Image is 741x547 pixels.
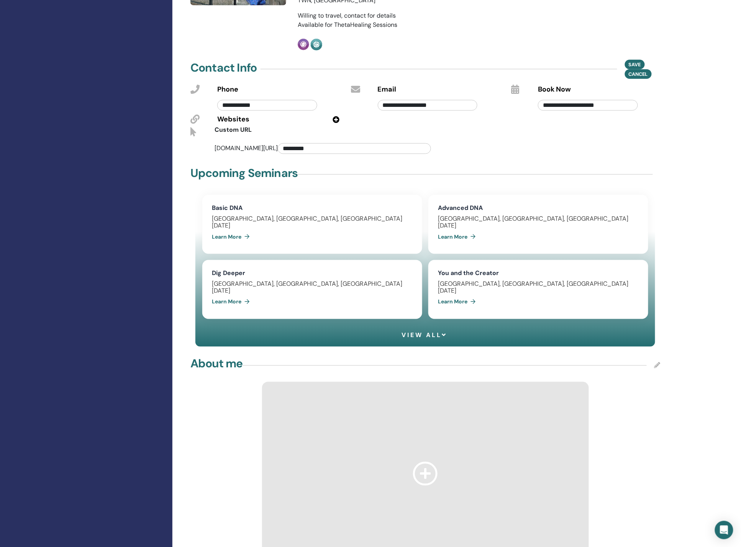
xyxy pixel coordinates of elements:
span: Custom URL [215,126,252,134]
a: You and the Creator [438,269,499,277]
div: [GEOGRAPHIC_DATA], [GEOGRAPHIC_DATA], [GEOGRAPHIC_DATA] [212,280,413,287]
span: [DOMAIN_NAME][URL] [215,144,434,152]
a: Advanced DNA [438,204,483,212]
a: Dig Deeper [212,269,245,277]
button: Cancel [625,69,652,79]
h4: About me [190,357,243,371]
span: View all [402,332,447,339]
a: View all [402,331,449,339]
div: [GEOGRAPHIC_DATA], [GEOGRAPHIC_DATA], [GEOGRAPHIC_DATA] [438,280,639,287]
div: [DATE] [212,287,413,294]
div: Open Intercom Messenger [715,521,733,539]
div: [DATE] [438,222,639,229]
div: [GEOGRAPHIC_DATA], [GEOGRAPHIC_DATA], [GEOGRAPHIC_DATA] [212,215,413,222]
h4: Upcoming Seminars [190,166,298,180]
a: Learn More [212,229,253,244]
a: Learn More [212,294,253,310]
span: Available for ThetaHealing Sessions [298,21,397,29]
a: Learn More [438,229,479,244]
a: Basic DNA [212,204,243,212]
div: [GEOGRAPHIC_DATA], [GEOGRAPHIC_DATA], [GEOGRAPHIC_DATA] [438,215,639,222]
h4: Contact Info [190,61,257,75]
span: Websites [217,115,249,124]
span: Willing to travel, contact for details [298,11,396,20]
div: [DATE] [438,287,639,294]
span: Save [629,61,641,68]
span: Book Now [538,85,571,95]
button: Save [625,60,645,69]
a: Learn More [438,294,479,310]
span: Email [378,85,397,95]
div: [DATE] [212,222,413,229]
span: Phone [217,85,238,95]
span: Cancel [629,71,648,77]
